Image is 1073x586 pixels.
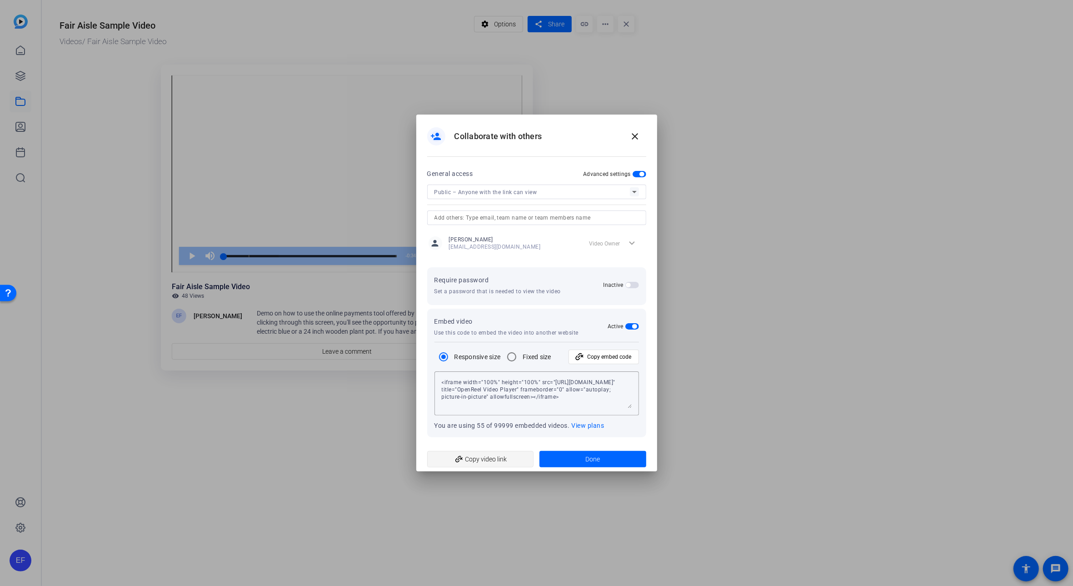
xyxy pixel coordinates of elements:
[427,168,473,179] h2: General access
[434,329,579,336] p: Use this code to embed the video into another website
[572,350,586,364] mat-icon: add_link
[585,455,600,464] span: Done
[434,421,570,430] span: You are using 55 of 99999 embedded videos.
[431,131,442,142] mat-icon: person_add
[434,288,561,295] p: Set a password that is needed to view the video
[630,131,641,142] mat-icon: close
[427,451,534,467] button: Copy video link
[434,212,639,223] input: Add others: Type email, team name or team members name
[452,452,467,467] mat-icon: add_link
[434,275,561,285] h2: Require password
[434,189,537,195] span: Public – Anyone with the link can view
[454,131,542,142] h1: Collaborate with others
[449,236,541,243] span: [PERSON_NAME]
[583,170,630,178] h2: Advanced settings
[572,421,604,430] a: View plans
[604,281,624,289] h2: Inactive
[521,352,551,361] label: Fixed size
[588,348,632,366] span: Copy embed code
[539,451,646,467] button: Done
[429,236,442,250] mat-icon: person
[569,350,639,364] button: Copy embed code
[434,316,473,327] h2: Embed video
[608,323,624,330] h2: Active
[434,451,527,468] span: Copy video link
[453,352,501,361] label: Responsive size
[449,243,541,250] span: [EMAIL_ADDRESS][DOMAIN_NAME]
